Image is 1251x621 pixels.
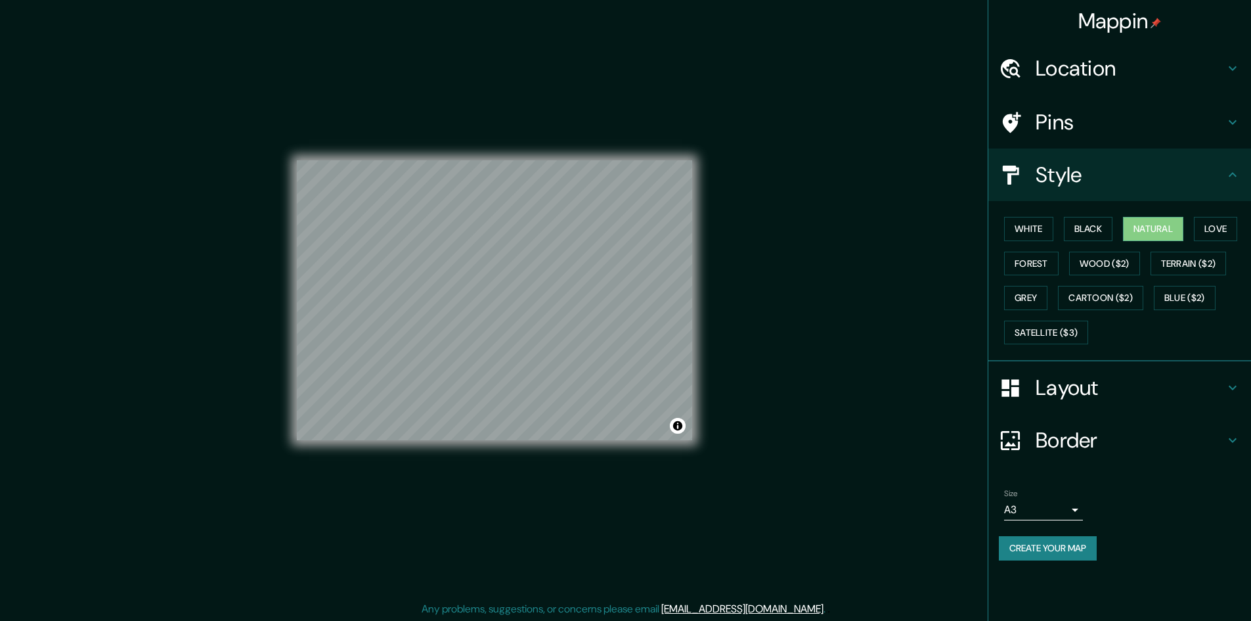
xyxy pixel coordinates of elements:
h4: Border [1036,427,1225,453]
canvas: Map [297,160,692,440]
div: . [825,601,827,617]
div: Style [988,149,1251,201]
button: Create your map [999,536,1097,561]
div: Layout [988,361,1251,414]
button: Grey [1004,286,1047,310]
div: . [827,601,830,617]
div: Pins [988,96,1251,149]
button: Love [1194,217,1237,241]
div: Location [988,42,1251,95]
button: Toggle attribution [670,418,686,434]
p: Any problems, suggestions, or concerns please email . [422,601,825,617]
h4: Layout [1036,375,1225,401]
h4: Mappin [1078,8,1162,34]
img: pin-icon.png [1151,18,1161,28]
h4: Style [1036,162,1225,188]
button: Forest [1004,252,1059,276]
button: Black [1064,217,1113,241]
h4: Location [1036,55,1225,81]
button: Wood ($2) [1069,252,1140,276]
button: Satellite ($3) [1004,321,1088,345]
button: Blue ($2) [1154,286,1216,310]
button: White [1004,217,1053,241]
div: Border [988,414,1251,467]
label: Size [1004,488,1018,499]
button: Terrain ($2) [1151,252,1227,276]
iframe: Help widget launcher [1134,570,1237,607]
a: [EMAIL_ADDRESS][DOMAIN_NAME] [661,602,823,616]
h4: Pins [1036,109,1225,135]
div: A3 [1004,499,1083,520]
button: Natural [1123,217,1183,241]
button: Cartoon ($2) [1058,286,1143,310]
